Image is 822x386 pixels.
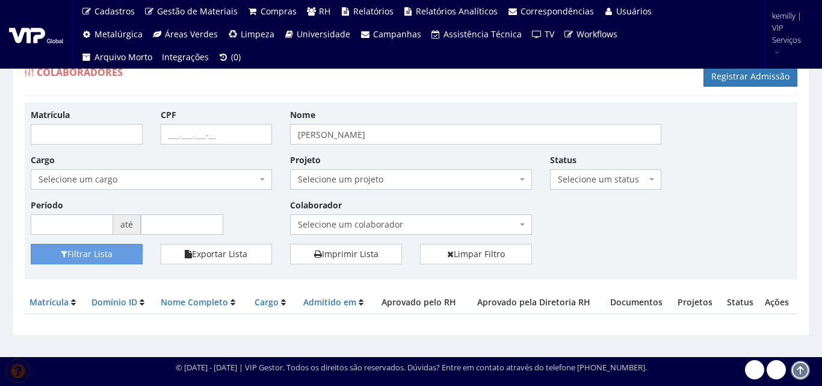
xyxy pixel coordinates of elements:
[290,244,402,264] a: Imprimir Lista
[31,169,272,190] span: Selecione um cargo
[113,214,141,235] span: até
[720,291,760,314] th: Status
[319,5,330,17] span: RH
[37,66,123,79] span: Colaboradores
[157,5,238,17] span: Gestão de Materiais
[760,291,797,314] th: Ações
[157,46,214,69] a: Integrações
[298,219,516,231] span: Selecione um colaborador
[527,23,559,46] a: TV
[231,51,241,63] span: (0)
[165,28,218,40] span: Áreas Verdes
[373,28,421,40] span: Campanhas
[147,23,223,46] a: Áreas Verdes
[616,5,652,17] span: Usuários
[241,28,274,40] span: Limpeza
[558,173,647,185] span: Selecione um status
[31,154,55,166] label: Cargo
[214,46,246,69] a: (0)
[550,169,662,190] span: Selecione um status
[39,173,257,185] span: Selecione um cargo
[290,109,315,121] label: Nome
[355,23,426,46] a: Campanhas
[162,51,209,63] span: Integrações
[670,291,720,314] th: Projetos
[290,199,342,211] label: Colaborador
[466,291,602,314] th: Aprovado pela Diretoria RH
[559,23,623,46] a: Workflows
[576,28,617,40] span: Workflows
[31,244,143,264] button: Filtrar Lista
[76,46,157,69] a: Arquivo Morto
[161,244,273,264] button: Exportar Lista
[703,66,797,87] a: Registrar Admissão
[297,28,350,40] span: Universidade
[94,51,152,63] span: Arquivo Morto
[298,173,516,185] span: Selecione um projeto
[290,169,531,190] span: Selecione um projeto
[279,23,356,46] a: Universidade
[94,28,143,40] span: Metalúrgica
[420,244,532,264] a: Limpar Filtro
[521,5,594,17] span: Correspondências
[372,291,466,314] th: Aprovado pelo RH
[255,296,279,308] a: Cargo
[161,296,228,308] a: Nome Completo
[161,124,273,145] input: ___.___.___-__
[426,23,527,46] a: Assistência Técnica
[772,10,806,46] span: kemilly | VIP Serviços
[176,362,647,373] div: © [DATE] - [DATE] | VIP Gestor. Todos os direitos são reservados. Dúvidas? Entre em contato atrav...
[545,28,554,40] span: TV
[303,296,356,308] a: Admitido em
[290,154,321,166] label: Projeto
[29,296,69,308] a: Matrícula
[261,5,297,17] span: Compras
[31,199,63,211] label: Período
[443,28,522,40] span: Assistência Técnica
[550,154,576,166] label: Status
[602,291,670,314] th: Documentos
[161,109,176,121] label: CPF
[290,214,531,235] span: Selecione um colaborador
[76,23,147,46] a: Metalúrgica
[416,5,498,17] span: Relatórios Analíticos
[353,5,394,17] span: Relatórios
[223,23,279,46] a: Limpeza
[31,109,70,121] label: Matrícula
[94,5,135,17] span: Cadastros
[9,25,63,43] img: logo
[91,296,137,308] a: Domínio ID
